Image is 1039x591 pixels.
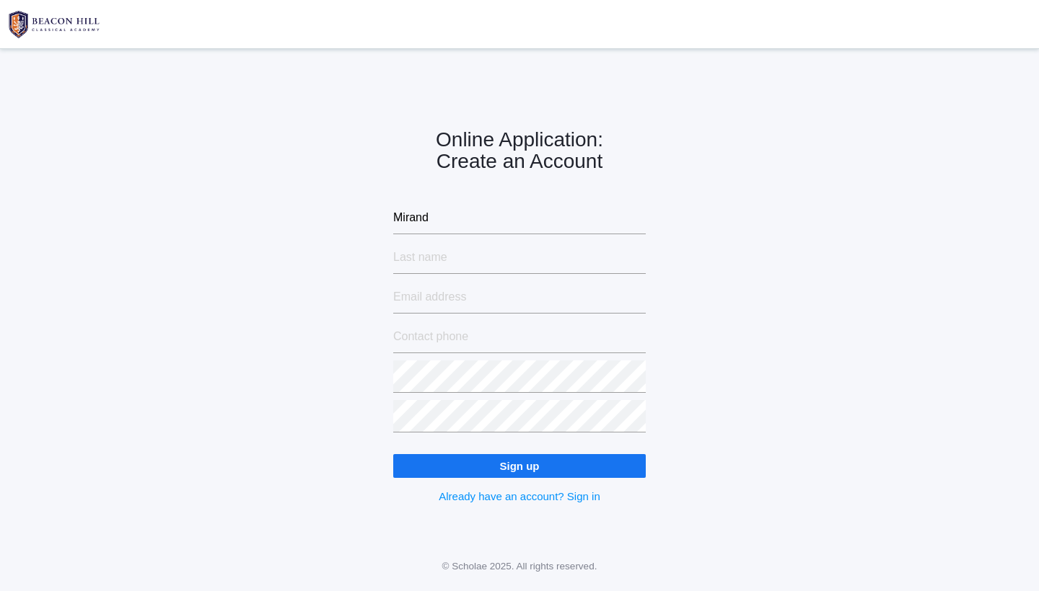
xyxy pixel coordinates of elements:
input: Sign up [393,454,646,478]
input: Email address [393,281,646,314]
input: Last name [393,241,646,274]
a: Already have an account? Sign in [439,490,600,502]
input: Contact phone [393,321,646,353]
h2: Online Application: Create an Account [393,129,646,174]
input: First name [393,202,646,234]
